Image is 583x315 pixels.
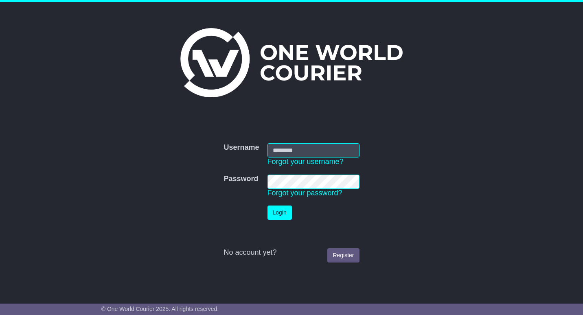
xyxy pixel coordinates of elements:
label: Username [224,143,259,152]
span: © One World Courier 2025. All rights reserved. [101,306,219,312]
a: Forgot your username? [267,157,344,166]
a: Forgot your password? [267,189,342,197]
label: Password [224,175,258,184]
img: One World [180,28,403,97]
div: No account yet? [224,248,359,257]
a: Register [327,248,359,262]
button: Login [267,206,292,220]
